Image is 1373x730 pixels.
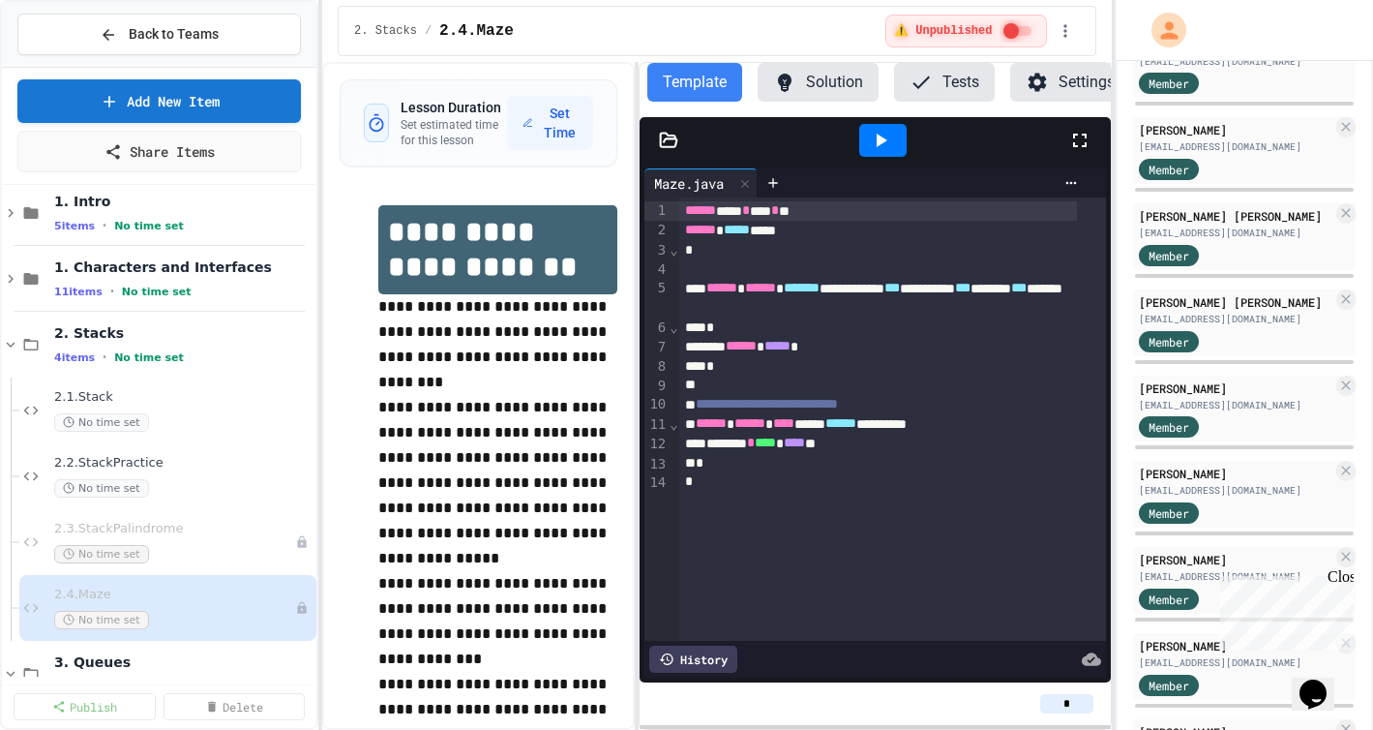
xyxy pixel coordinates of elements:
div: 9 [644,377,669,396]
span: / [425,23,432,39]
div: 14 [644,473,669,493]
span: 1. Characters and Interfaces [54,259,313,276]
div: 5 [644,279,669,319]
div: ⚠️ Students cannot see this content! Click the toggle to publish it and make it visible to your c... [885,15,1047,47]
span: Member [1149,247,1189,264]
div: 12 [644,435,669,454]
button: Template [647,63,742,102]
div: My Account [1131,8,1191,52]
span: Member [1149,677,1189,694]
span: No time set [54,545,149,563]
div: 4 [644,260,669,280]
div: 6 [644,319,669,338]
div: Maze.java [644,168,758,198]
span: 3. Queues [54,654,313,671]
p: Set estimated time for this lesson [401,117,508,148]
div: [PERSON_NAME] [PERSON_NAME] [1139,207,1332,225]
span: • [103,218,106,233]
span: ⚠️ Unpublished [894,23,992,39]
div: Unpublished [295,601,309,615]
button: Settings [1010,63,1130,102]
div: [PERSON_NAME] [1139,637,1332,654]
span: No time set [54,479,149,498]
span: Member [1149,418,1189,436]
span: • [110,284,114,299]
div: 8 [644,357,669,377]
span: 11 items [54,286,103,298]
div: Chat with us now!Close [8,8,134,123]
span: 1. Intro [54,193,313,210]
button: Tests [894,63,995,102]
div: Maze.java [644,173,733,194]
span: 4 items [54,351,95,364]
span: Fold line [669,242,678,258]
span: No time set [54,611,149,629]
div: 13 [644,455,669,474]
span: Member [1149,504,1189,522]
span: 2.1.Stack [54,389,313,406]
div: [PERSON_NAME] [1139,465,1332,482]
span: No time set [54,413,149,432]
div: [EMAIL_ADDRESS][DOMAIN_NAME] [1139,483,1332,498]
a: Add New Item [17,79,301,123]
a: Publish [14,693,156,720]
button: Back to Teams [17,14,301,55]
button: Solution [758,63,879,102]
div: [EMAIL_ADDRESS][DOMAIN_NAME] [1139,312,1332,326]
span: Fold line [669,319,678,335]
div: [EMAIL_ADDRESS][DOMAIN_NAME] [1139,569,1332,584]
span: 2. Stacks [354,23,417,39]
span: • [103,350,106,365]
div: Unpublished [295,535,309,549]
div: 10 [644,395,669,414]
span: No time set [122,286,192,298]
div: [PERSON_NAME] [1139,380,1332,397]
span: 5 items [54,220,95,232]
div: 11 [644,415,669,435]
iframe: chat widget [1212,568,1354,651]
span: 2.4.Maze [439,19,514,43]
h3: Lesson Duration [401,98,508,117]
div: [PERSON_NAME] [1139,551,1332,568]
span: 2. Stacks [54,324,313,342]
div: [EMAIL_ADDRESS][DOMAIN_NAME] [1139,226,1332,240]
span: No time set [114,351,184,364]
div: [EMAIL_ADDRESS][DOMAIN_NAME] [1139,655,1332,670]
div: [EMAIL_ADDRESS][DOMAIN_NAME] [1139,54,1332,69]
button: Set Time [507,96,593,150]
span: 2.4.Maze [54,587,295,603]
span: Member [1149,333,1189,350]
div: History [649,646,737,673]
a: Delete [164,693,306,720]
span: Member [1149,591,1189,608]
span: Fold line [669,416,678,432]
span: 2.2.StackPractice [54,455,313,471]
span: 2.3.StackPalindrome [54,521,295,537]
span: Member [1149,75,1189,92]
div: [PERSON_NAME] [PERSON_NAME] [1139,293,1332,311]
div: [EMAIL_ADDRESS][DOMAIN_NAME] [1139,139,1332,154]
div: 3 [644,241,669,260]
span: No time set [114,220,184,232]
div: 2 [644,221,669,240]
div: [PERSON_NAME] [1139,121,1332,138]
div: [EMAIL_ADDRESS][DOMAIN_NAME] [1139,398,1332,412]
a: Share Items [17,131,301,172]
iframe: chat widget [1292,653,1354,711]
span: Member [1149,161,1189,178]
div: 7 [644,338,669,357]
span: Back to Teams [129,24,219,45]
div: 1 [644,201,669,221]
